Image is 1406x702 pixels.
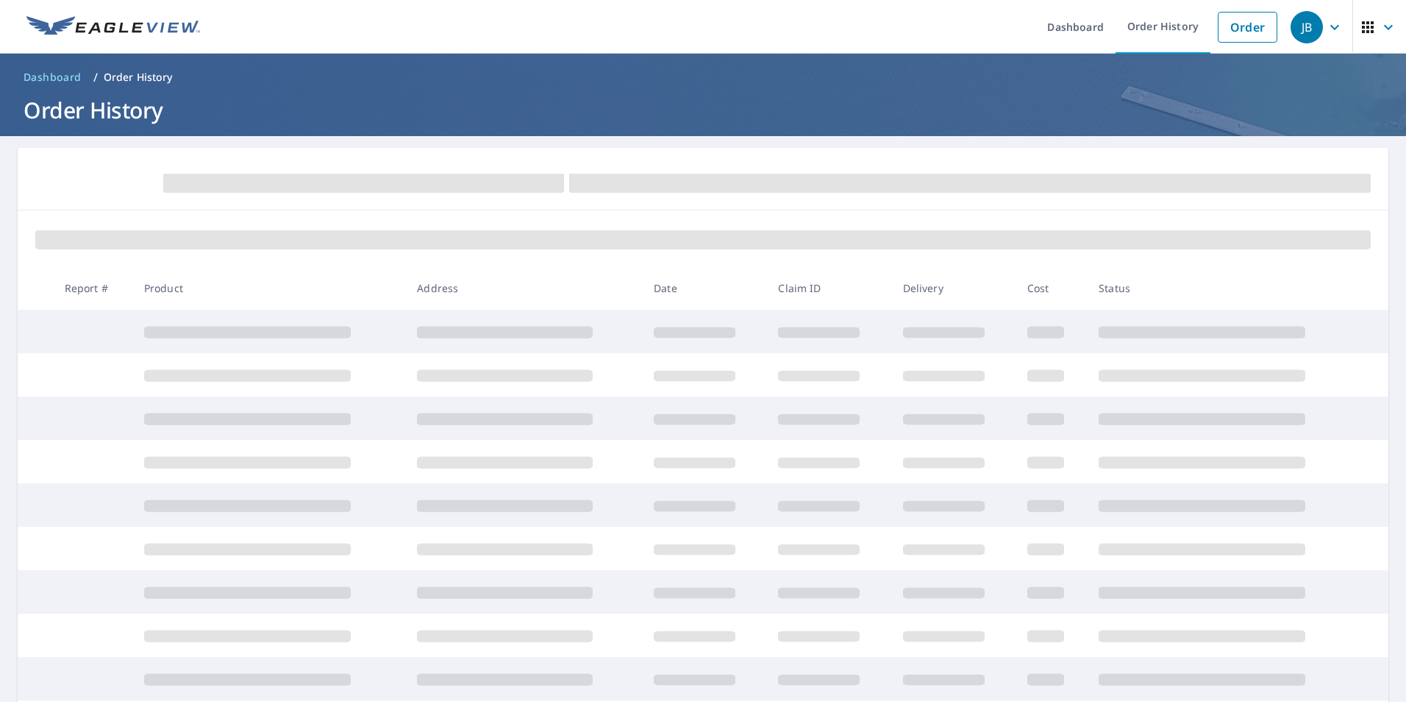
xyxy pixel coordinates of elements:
a: Order [1218,12,1277,43]
th: Report # [53,266,132,310]
th: Delivery [891,266,1016,310]
th: Claim ID [766,266,891,310]
p: Order History [104,70,173,85]
a: Dashboard [18,65,88,89]
th: Status [1087,266,1360,310]
li: / [93,68,98,86]
th: Product [132,266,406,310]
span: Dashboard [24,70,82,85]
nav: breadcrumb [18,65,1388,89]
img: EV Logo [26,16,200,38]
th: Address [405,266,642,310]
th: Date [642,266,766,310]
h1: Order History [18,95,1388,125]
th: Cost [1016,266,1087,310]
div: JB [1291,11,1323,43]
